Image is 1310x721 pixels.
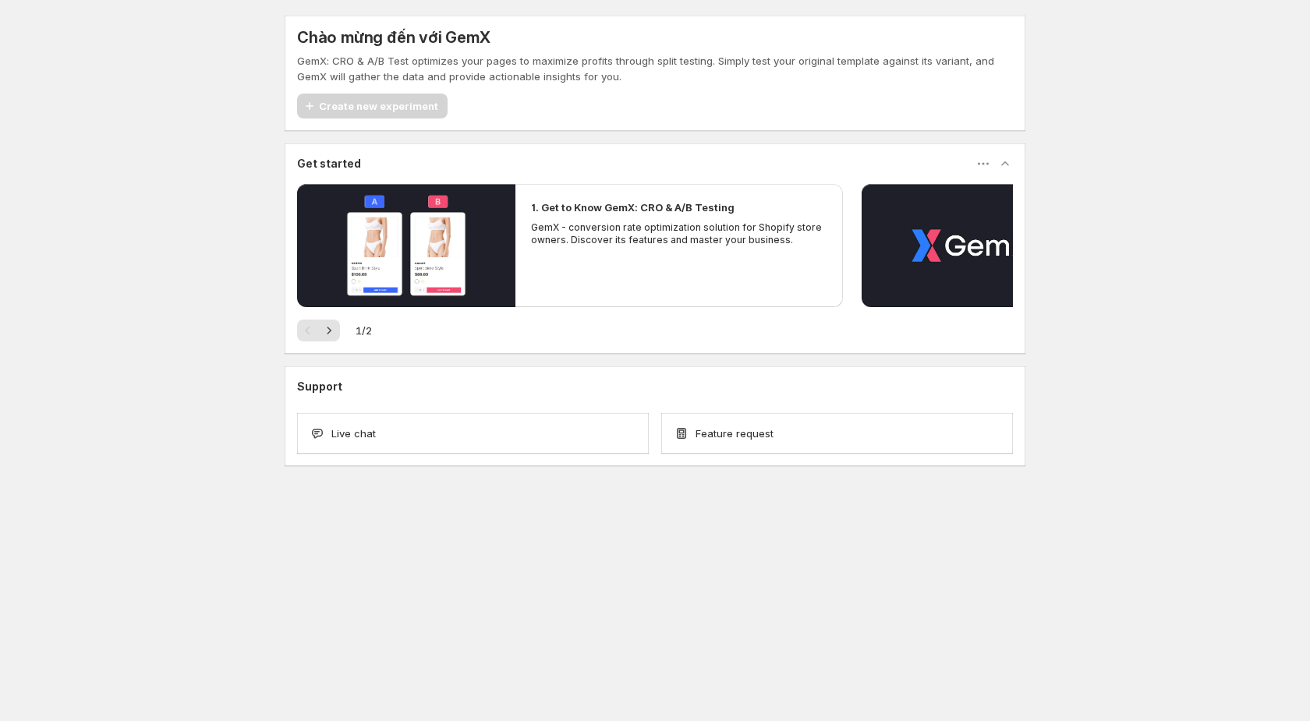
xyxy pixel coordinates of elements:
span: 1 / 2 [356,323,372,338]
p: GemX - conversion rate optimization solution for Shopify store owners. Discover its features and ... [531,221,827,246]
button: Phát video [862,184,1080,307]
h2: 1. Get to Know GemX: CRO & A/B Testing [531,200,735,215]
h5: Chào mừng đến với GemX [297,28,490,47]
h3: Get started [297,156,361,171]
button: Phát video [297,184,515,307]
nav: Phân trang [297,320,340,341]
span: Feature request [696,426,774,441]
p: GemX: CRO & A/B Test optimizes your pages to maximize profits through split testing. Simply test ... [297,53,1013,84]
h3: Support [297,379,342,394]
span: Live chat [331,426,376,441]
button: Tiếp [318,320,340,341]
